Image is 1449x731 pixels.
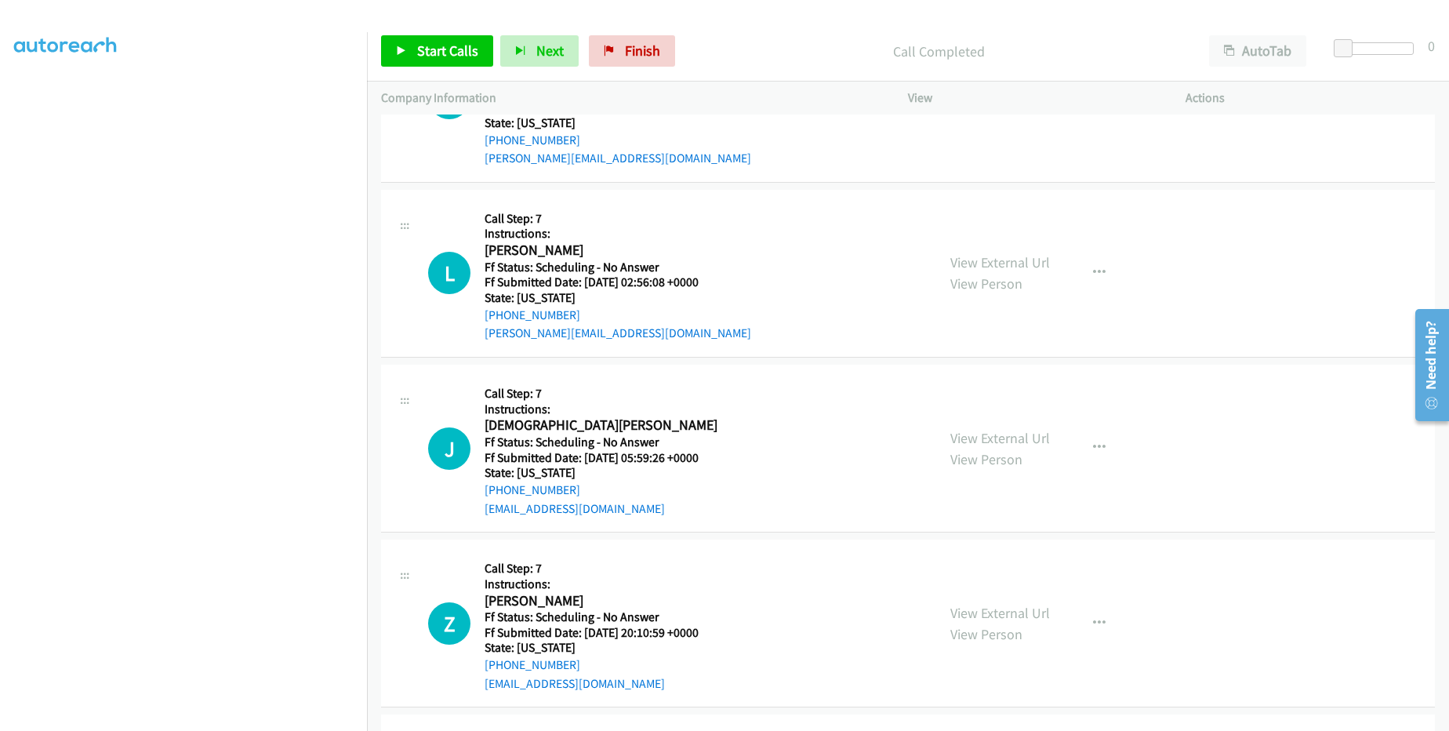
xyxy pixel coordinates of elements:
div: The call is yet to be attempted [428,427,470,470]
a: [EMAIL_ADDRESS][DOMAIN_NAME] [485,676,665,691]
a: Start Calls [381,35,493,67]
a: View External Url [950,604,1050,622]
a: [PHONE_NUMBER] [485,657,580,672]
h5: Ff Submitted Date: [DATE] 02:56:08 +0000 [485,275,751,290]
div: The call is yet to be attempted [428,602,470,645]
h5: State: [US_STATE] [485,465,718,481]
h5: State: [US_STATE] [485,290,751,306]
a: View Person [950,450,1022,468]
h1: L [428,252,470,294]
div: The call is yet to be attempted [428,252,470,294]
h5: Ff Status: Scheduling - No Answer [485,260,751,275]
a: [PERSON_NAME][EMAIL_ADDRESS][DOMAIN_NAME] [485,151,751,165]
h5: State: [US_STATE] [485,640,718,656]
a: Finish [589,35,675,67]
a: View Person [950,275,1022,293]
a: [EMAIL_ADDRESS][DOMAIN_NAME] [485,501,665,516]
h5: Ff Status: Scheduling - No Answer [485,435,718,450]
a: [PHONE_NUMBER] [485,482,580,497]
p: Call Completed [696,41,1181,62]
a: View External Url [950,429,1050,447]
a: [PHONE_NUMBER] [485,307,580,322]
h5: Call Step: 7 [485,211,751,227]
h5: Instructions: [485,402,718,417]
h5: Call Step: 7 [485,386,718,402]
p: Company Information [381,89,880,107]
h1: Z [428,602,470,645]
iframe: Resource Center [1404,303,1449,427]
h5: Instructions: [485,576,718,592]
p: View [908,89,1157,107]
h1: J [428,427,470,470]
h2: [PERSON_NAME] [485,242,718,260]
h5: Ff Submitted Date: [DATE] 20:10:59 +0000 [485,625,718,641]
span: Next [536,42,564,60]
h5: Instructions: [485,226,751,242]
h2: [PERSON_NAME] [485,592,718,610]
h5: Call Step: 7 [485,561,718,576]
a: [PHONE_NUMBER] [485,133,580,147]
h5: Ff Submitted Date: [DATE] 05:59:26 +0000 [485,450,718,466]
button: AutoTab [1209,35,1306,67]
p: Actions [1186,89,1435,107]
div: 0 [1428,35,1435,56]
span: Finish [625,42,660,60]
h2: [DEMOGRAPHIC_DATA][PERSON_NAME] [485,416,718,435]
a: [PERSON_NAME][EMAIL_ADDRESS][DOMAIN_NAME] [485,325,751,340]
span: Start Calls [417,42,478,60]
h5: State: [US_STATE] [485,115,751,131]
h5: Ff Status: Scheduling - No Answer [485,609,718,625]
a: View Person [950,625,1022,643]
button: Next [500,35,579,67]
a: View External Url [950,253,1050,271]
div: Delay between calls (in seconds) [1342,42,1414,55]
